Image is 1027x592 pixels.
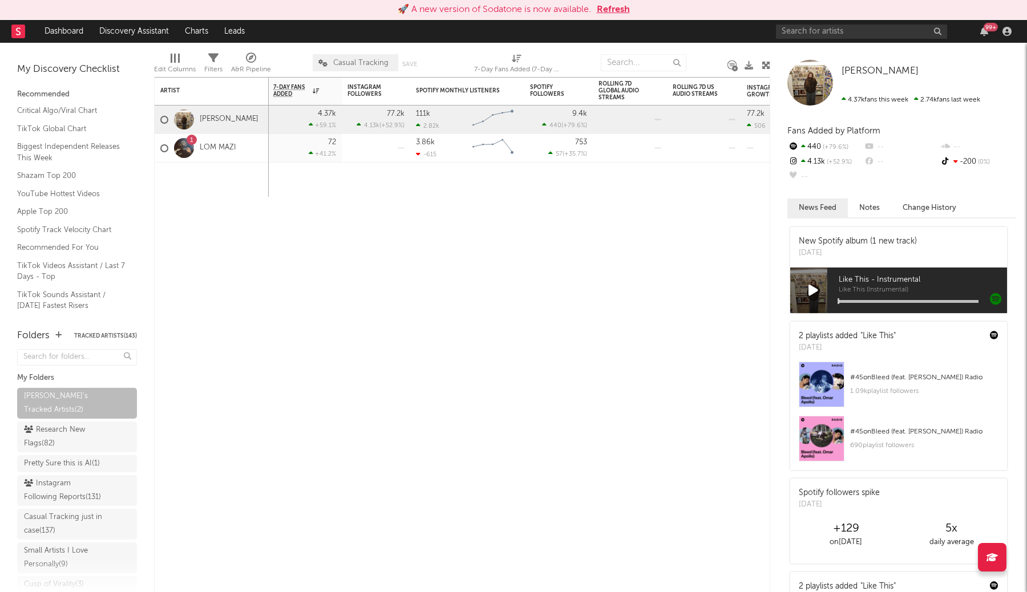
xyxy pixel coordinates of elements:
a: #45onBleed (feat. [PERSON_NAME]) Radio690playlist followers [790,416,1007,470]
span: 57 [556,151,563,157]
a: YouTube Hottest Videos [17,188,126,200]
a: TikTok Sounds Assistant / [DATE] Fastest Risers [17,289,126,312]
button: News Feed [787,198,848,217]
div: 72 [328,139,336,146]
span: 4.37k fans this week [842,96,908,103]
div: Edit Columns [154,63,196,76]
a: Casual Tracking just in case(137) [17,509,137,540]
div: Filters [204,63,223,76]
span: Casual Tracking [333,59,389,67]
a: Dashboard [37,20,91,43]
span: 7-Day Fans Added [273,84,310,98]
div: -- [940,140,1016,155]
span: +79.6 % [821,144,848,151]
a: "Like This" [860,582,896,590]
a: TikTok Videos Assistant / Last 7 Days - Top [17,259,126,283]
div: 5 x [899,522,1004,536]
div: Research New Flags ( 82 ) [24,423,104,451]
div: ( ) [357,121,405,129]
a: #45onBleed (feat. [PERSON_NAME]) Radio1.09kplaylist followers [790,362,1007,416]
a: [PERSON_NAME] [200,115,258,124]
div: 440 [787,140,863,155]
div: My Discovery Checklist [17,63,137,76]
a: Apple Top 200 [17,205,126,218]
input: Search... [601,54,686,71]
a: Recommended For You [17,241,126,254]
div: [DATE] [799,248,917,259]
div: Artist [160,87,246,94]
span: +35.7 % [564,151,585,157]
div: -615 [416,151,436,158]
div: Instagram Following Reports ( 131 ) [24,477,104,504]
a: Discovery Assistant [91,20,177,43]
div: 7-Day Fans Added (7-Day Fans Added) [474,48,560,82]
div: Small Artists I Love Personally ( 9 ) [24,544,104,571]
span: Like This (Instrumental) [839,287,1007,294]
div: Instagram Followers Daily Growth [747,84,832,98]
a: LOM MAZI [200,143,236,153]
a: [PERSON_NAME]'s Tracked Artists(2) [17,388,137,419]
a: "Like This" [860,332,896,340]
a: Biggest Independent Releases This Week [17,140,126,164]
input: Search for artists [776,25,947,39]
a: Leads [216,20,253,43]
div: daily average [899,536,1004,549]
div: 753 [575,139,587,146]
a: Shazam Top 200 [17,169,126,182]
div: Edit Columns [154,48,196,82]
div: My Folders [17,371,137,385]
span: Fans Added by Platform [787,127,880,135]
button: Tracked Artists(143) [74,333,137,339]
div: 690 playlist followers [850,439,998,452]
a: Spotify Track Velocity Chart [17,224,126,236]
div: -200 [940,155,1016,169]
div: ( ) [548,150,587,157]
span: 4.13k [364,123,379,129]
div: 2 playlists added [799,330,896,342]
div: 111k [416,110,430,117]
button: Refresh [597,3,630,17]
span: 440 [549,123,561,129]
div: Pretty Sure this is AI ( 1 ) [24,457,100,471]
div: Spotify followers spike [799,487,880,499]
div: 9.4k [572,110,587,117]
div: A&R Pipeline [231,63,271,76]
span: 2.74k fans last week [842,96,980,103]
div: 4.37k [318,110,336,117]
div: -- [863,140,939,155]
button: Notes [848,198,891,217]
div: Folders [17,329,50,343]
div: 77.2k [387,110,405,117]
a: Pretty Sure this is AI(1) [17,455,137,472]
span: +79.6 % [563,123,585,129]
div: 1.09k playlist followers [850,384,998,398]
div: ( ) [542,121,587,129]
div: +41.2 % [309,150,336,157]
div: 🚀 A new version of Sodatone is now available. [398,3,591,17]
div: # 45 on Bleed (feat. [PERSON_NAME]) Radio [850,371,998,384]
button: 99+ [980,27,988,36]
a: Charts [177,20,216,43]
div: [DATE] [799,499,880,510]
div: -- [787,169,863,184]
span: [PERSON_NAME] [842,66,919,76]
span: +52.9 % [825,159,852,165]
div: 506 [747,122,766,129]
a: Critical Algo/Viral Chart [17,104,126,117]
a: Instagram Following Reports(131) [17,475,137,506]
div: New Spotify album (1 new track) [799,236,917,248]
div: on [DATE] [793,536,899,549]
div: A&R Pipeline [231,48,271,82]
div: 99 + [984,23,998,31]
div: [PERSON_NAME]'s Tracked Artists ( 2 ) [24,390,104,417]
div: 2.82k [416,122,439,129]
div: +59.1 % [309,121,336,129]
div: Rolling 7D US Audio Streams [673,84,718,98]
div: 3.86k [416,139,435,146]
svg: Chart title [467,106,519,134]
div: Rolling 7D Global Audio Streams [599,80,644,101]
div: -- [863,155,939,169]
div: 4.13k [787,155,863,169]
button: Save [402,61,417,67]
a: [PERSON_NAME] [842,66,919,77]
